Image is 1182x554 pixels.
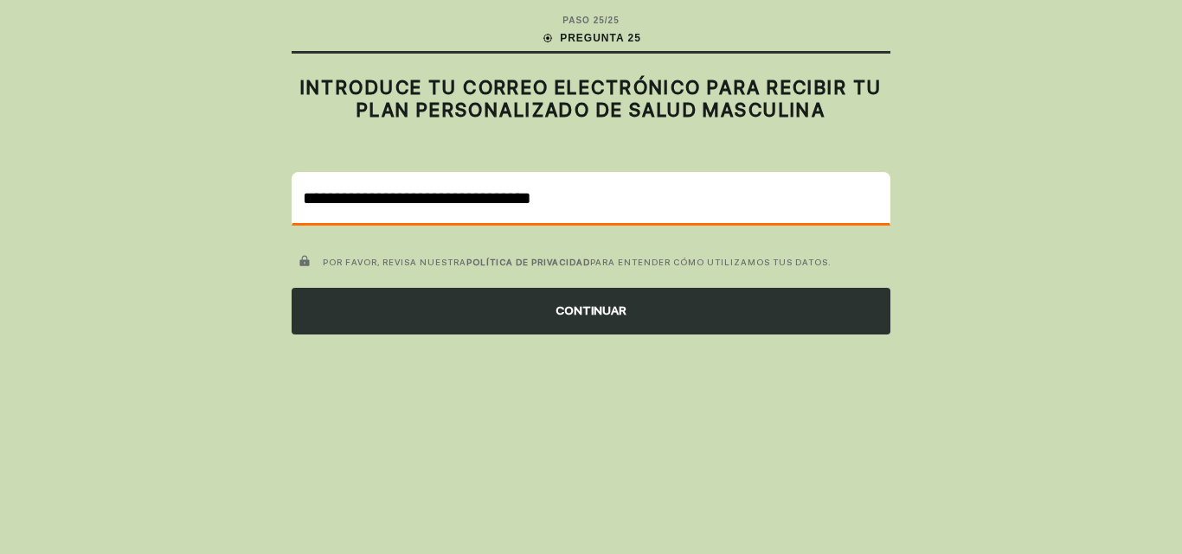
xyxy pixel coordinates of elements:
font: PREGUNTA 25 [560,32,641,44]
font: INTRODUCE TU CORREO ELECTRÓNICO PARA RECIBIR TU PLAN PERSONALIZADO DE SALUD MASCULINA [300,76,883,121]
font: 25 [594,16,605,25]
font: PASO [562,16,590,25]
font: 25 [608,16,620,25]
font: CONTINUAR [556,303,626,317]
font: / [605,16,608,25]
font: POR FAVOR, REVISA NUESTRA [323,257,466,267]
font: PARA ENTENDER CÓMO UTILIZAMOS TUS DATOS. [590,257,832,267]
a: POLÍTICA DE PRIVACIDAD [466,257,590,267]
